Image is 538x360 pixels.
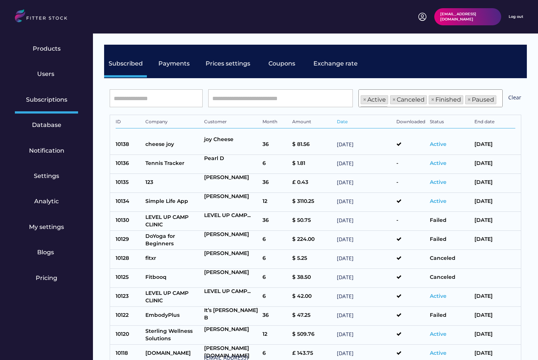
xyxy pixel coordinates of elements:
[204,174,259,181] div: [PERSON_NAME]
[430,331,471,340] div: Active
[337,255,393,264] div: [DATE]
[204,288,259,295] div: LEVEL UP CAMP...
[145,350,200,359] div: [DOMAIN_NAME]
[430,274,471,283] div: Canceled
[465,95,496,104] li: Paused
[204,119,259,126] div: Customer
[467,97,471,103] span: ×
[262,293,289,302] div: 6
[509,14,523,19] div: Log out
[474,331,515,340] div: [DATE]
[26,96,67,104] div: Subscriptions
[474,312,515,321] div: [DATE]
[430,179,471,188] div: Active
[337,274,393,283] div: [DATE]
[204,231,259,238] div: [PERSON_NAME]
[337,179,393,188] div: [DATE]
[292,331,333,340] div: $ 509.76
[430,119,471,126] div: Status
[430,198,471,207] div: Active
[262,119,289,126] div: Month
[158,60,190,68] div: Payments
[204,307,259,321] div: It’s [PERSON_NAME] B
[145,179,200,188] div: 123
[396,179,426,188] div: -
[440,12,495,22] div: [EMAIL_ADDRESS][DOMAIN_NAME]
[474,236,515,245] div: [DATE]
[262,255,289,264] div: 6
[396,160,426,169] div: -
[337,293,393,302] div: [DATE]
[268,60,295,68] div: Coupons
[116,160,142,169] div: 10136
[116,293,142,302] div: 10123
[145,119,200,126] div: Company
[262,141,289,150] div: 36
[430,293,471,302] div: Active
[29,147,64,155] div: Notification
[337,312,393,321] div: [DATE]
[262,217,289,226] div: 36
[36,274,57,282] div: Pricing
[508,94,521,103] div: Clear
[116,274,142,283] div: 10125
[262,312,289,321] div: 36
[116,236,142,245] div: 10129
[204,345,259,359] div: [PERSON_NAME][DOMAIN_NAME]
[390,95,427,104] li: Canceled
[145,214,200,228] div: LEVEL UP CAMP CLINIC
[337,119,393,126] div: Date
[474,141,515,150] div: [DATE]
[145,141,200,150] div: cheese joy
[474,198,515,207] div: [DATE]
[418,12,427,21] img: profile-circle.svg
[313,60,358,68] div: Exchange rate
[396,217,426,226] div: -
[116,255,142,264] div: 10128
[337,198,393,207] div: [DATE]
[292,217,333,226] div: $ 50.75
[474,160,515,169] div: [DATE]
[292,274,333,283] div: $ 38.50
[361,95,388,104] li: Active
[474,350,515,359] div: [DATE]
[116,312,142,321] div: 10122
[204,326,259,333] div: [PERSON_NAME]
[116,217,142,226] div: 10130
[109,60,143,68] div: Subscribed
[430,141,471,150] div: Active
[262,160,289,169] div: 6
[15,9,74,25] img: LOGO.svg
[430,160,471,169] div: Active
[337,141,393,150] div: [DATE]
[430,350,471,359] div: Active
[29,223,64,231] div: My settings
[204,193,259,200] div: [PERSON_NAME]
[116,141,142,150] div: 10138
[204,269,259,276] div: [PERSON_NAME]
[145,255,200,264] div: fitxr
[206,60,250,68] div: Prices settings
[337,236,393,245] div: [DATE]
[507,330,531,353] iframe: chat widget
[116,350,142,359] div: 10118
[116,331,142,340] div: 10120
[145,328,200,342] div: Sterling Wellness Solutions
[430,217,471,226] div: Failed
[262,198,289,207] div: 12
[262,236,289,245] div: 6
[116,119,142,126] div: ID
[32,121,61,129] div: Database
[37,70,56,78] div: Users
[337,160,393,169] div: [DATE]
[145,160,200,169] div: Tennis Tracker
[292,179,333,188] div: £ 0.43
[204,155,259,162] div: Pearl D
[204,136,259,143] div: joy Cheese
[292,312,333,321] div: $ 47.25
[262,350,289,359] div: 6
[262,179,289,188] div: 36
[474,293,515,302] div: [DATE]
[392,97,396,103] span: ×
[430,312,471,321] div: Failed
